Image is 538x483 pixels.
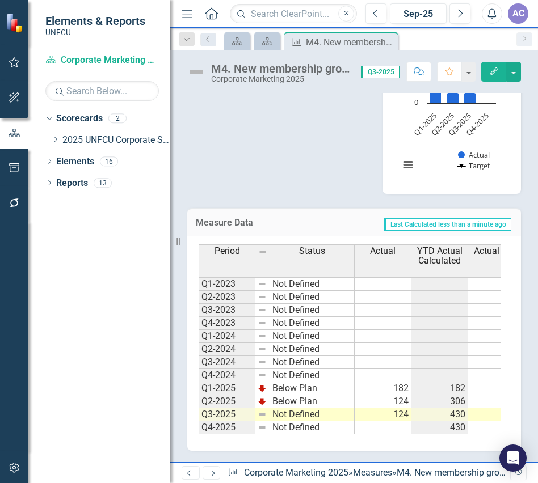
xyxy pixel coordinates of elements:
div: 16 [100,156,118,166]
a: Corporate Marketing 2025 [45,54,159,67]
td: Not Defined [270,369,355,382]
button: AC [508,3,528,24]
td: Q3-2025 [199,408,255,421]
img: 8DAGhfEEPCf229AAAAAElFTkSuQmCC [258,410,267,419]
button: Show Target [457,160,491,171]
input: Search Below... [45,81,159,101]
span: YTD Actual Calculated [414,246,465,266]
img: Not Defined [187,63,205,81]
a: Elements [56,155,94,168]
svg: Interactive chart [394,12,502,183]
td: Below Plan [270,382,355,395]
td: Q2-2024 [199,343,255,356]
td: Q3-2023 [199,304,255,317]
span: Actual YTD [474,246,519,256]
div: Corporate Marketing 2025 [211,75,350,83]
td: 124 [355,408,411,421]
td: 182 [355,382,411,395]
td: Q4-2024 [199,369,255,382]
h3: Measure Data [196,218,293,228]
td: 306 [468,395,525,408]
span: Actual [370,246,396,256]
td: Q4-2023 [199,317,255,330]
td: Q2-2025 [199,395,255,408]
td: Not Defined [270,421,355,434]
img: 8DAGhfEEPCf229AAAAAElFTkSuQmCC [258,279,267,289]
button: View chart menu, Chart [400,157,416,173]
img: 8DAGhfEEPCf229AAAAAElFTkSuQmCC [258,345,267,354]
text: Q2-2025 [429,111,456,137]
a: Scorecards [56,112,103,125]
td: 430 [411,408,468,421]
td: Not Defined [270,291,355,304]
td: Not Defined [270,408,355,421]
td: 182 [411,382,468,395]
td: Q4-2025 [199,421,255,434]
button: Show Actual [458,150,490,160]
td: 306 [411,395,468,408]
a: 2025 UNFCU Corporate Scorecard [62,134,170,147]
img: TnMDeAgwAPMxUmUi88jYAAAAAElFTkSuQmCC [258,384,267,393]
img: 8DAGhfEEPCf229AAAAAElFTkSuQmCC [258,358,267,367]
td: Not Defined [270,330,355,343]
td: Q1-2024 [199,330,255,343]
text: Q1-2025 [412,111,439,137]
div: Open Intercom Messenger [499,444,527,472]
div: » » [228,467,510,480]
td: Q3-2024 [199,356,255,369]
img: 8DAGhfEEPCf229AAAAAElFTkSuQmCC [258,319,267,328]
td: Not Defined [270,356,355,369]
img: ClearPoint Strategy [6,13,26,33]
div: M4. New membership growth for relevant staff affiliations (GS staff paid in hard currency countries) [306,35,395,49]
span: Q3-2025 [361,66,400,78]
div: M4. New membership growth for relevant staff affiliations (GS staff paid in hard currency countries) [211,62,350,75]
div: 13 [94,178,112,188]
button: Sep-25 [390,3,447,24]
span: Status [299,246,325,256]
small: UNFCU [45,28,145,37]
img: 8DAGhfEEPCf229AAAAAElFTkSuQmCC [258,423,267,432]
span: Period [215,246,240,256]
img: 8DAGhfEEPCf229AAAAAElFTkSuQmCC [258,247,267,256]
text: 0 [414,97,418,107]
text: Q3-2025 [447,111,473,137]
img: 8DAGhfEEPCf229AAAAAElFTkSuQmCC [258,332,267,341]
input: Search ClearPoint... [230,4,357,24]
td: 430 [411,421,468,434]
div: Chart. Highcharts interactive chart. [394,12,510,183]
path: Q1-2025, 182. Actual. [430,88,442,104]
span: Elements & Reports [45,14,145,28]
path: Q2-2025, 124. Actual. [447,93,459,104]
text: Q4-2025 [464,111,490,137]
td: Q2-2023 [199,291,255,304]
a: Reports [56,177,88,190]
div: Sep-25 [394,7,443,21]
span: Last Calculated less than a minute ago [384,218,511,231]
td: 182 [468,382,525,395]
img: 8DAGhfEEPCf229AAAAAElFTkSuQmCC [258,293,267,302]
a: Measures [353,467,392,478]
td: Not Defined [270,304,355,317]
img: 8DAGhfEEPCf229AAAAAElFTkSuQmCC [258,306,267,315]
td: Q1-2025 [199,382,255,395]
div: 2 [108,114,127,124]
img: 8DAGhfEEPCf229AAAAAElFTkSuQmCC [258,371,267,380]
td: 124 [355,395,411,408]
td: Not Defined [270,277,355,291]
td: Not Defined [270,317,355,330]
path: Q3-2025, 124. Actual. [464,93,476,104]
td: Q1-2023 [199,277,255,291]
td: Not Defined [270,343,355,356]
td: Below Plan [270,395,355,408]
a: Corporate Marketing 2025 [244,467,348,478]
img: TnMDeAgwAPMxUmUi88jYAAAAAElFTkSuQmCC [258,397,267,406]
td: 430 [468,408,525,421]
